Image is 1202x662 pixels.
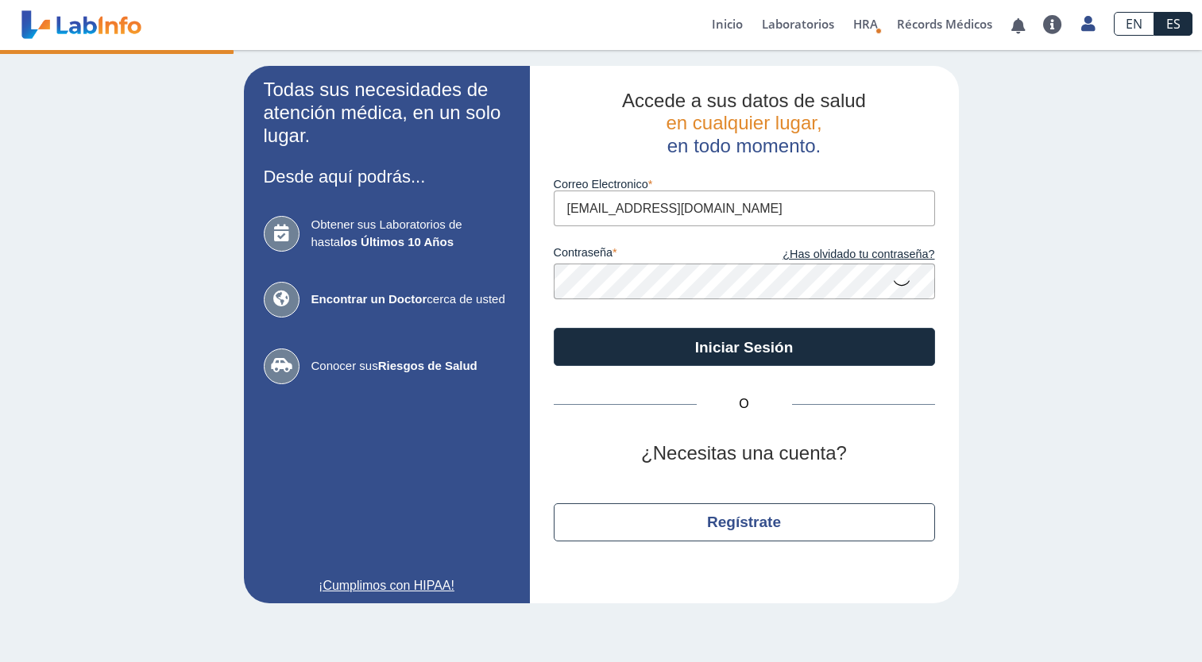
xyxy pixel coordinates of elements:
label: contraseña [554,246,744,264]
h3: Desde aquí podrás... [264,167,510,187]
label: Correo Electronico [554,178,935,191]
span: Accede a sus datos de salud [622,90,866,111]
span: HRA [853,16,878,32]
button: Regístrate [554,503,935,541]
span: O [697,395,792,414]
a: ES [1154,12,1192,36]
span: Conocer sus [311,357,510,375]
h2: Todas sus necesidades de atención médica, en un solo lugar. [264,79,510,147]
a: EN [1114,12,1154,36]
span: cerca de usted [311,291,510,309]
span: Obtener sus Laboratorios de hasta [311,216,510,252]
b: los Últimos 10 Años [340,235,454,248]
b: Encontrar un Doctor [311,292,427,306]
b: Riesgos de Salud [378,359,477,372]
span: en cualquier lugar, [666,112,821,133]
a: ¡Cumplimos con HIPAA! [264,576,510,595]
button: Iniciar Sesión [554,328,935,366]
span: en todo momento. [667,135,821,156]
a: ¿Has olvidado tu contraseña? [744,246,935,264]
iframe: Help widget launcher [1061,600,1185,645]
h2: ¿Necesitas una cuenta? [554,442,935,465]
